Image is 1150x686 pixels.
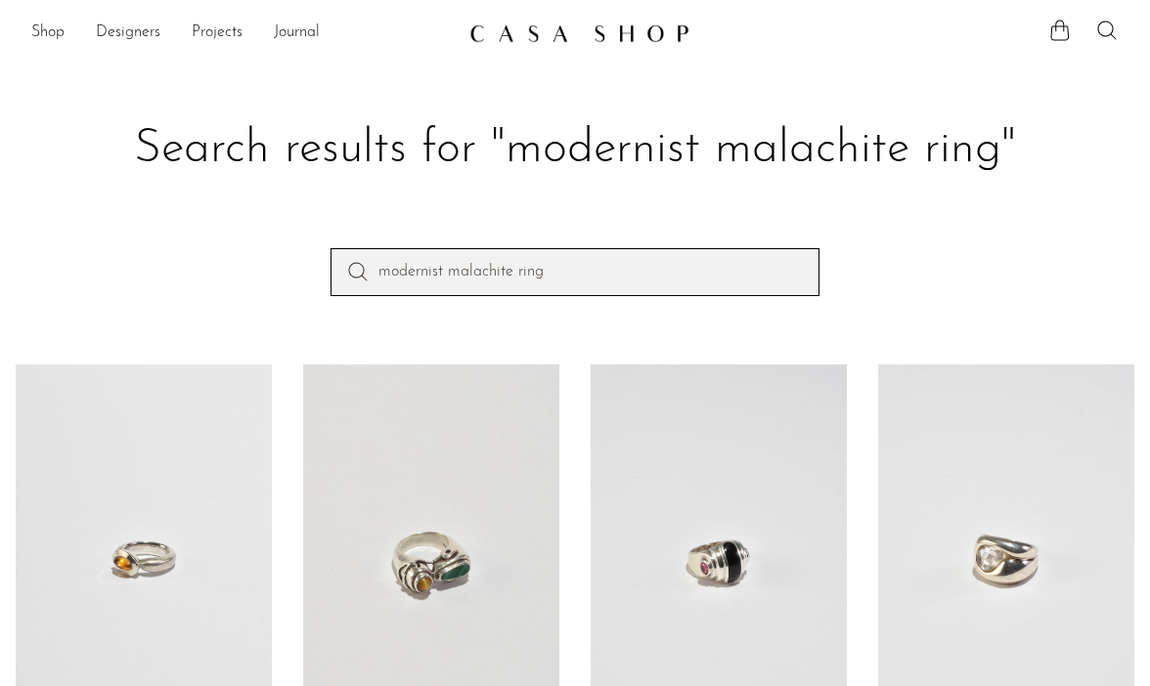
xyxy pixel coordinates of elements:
ul: NEW HEADER MENU [31,17,454,50]
a: Journal [274,21,320,46]
h1: Search results for "modernist malachite ring" [31,119,1119,180]
nav: Desktop navigation [31,17,454,50]
a: Shop [31,21,65,46]
a: Designers [96,21,160,46]
a: Projects [192,21,243,46]
input: Perform a search [331,248,819,295]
